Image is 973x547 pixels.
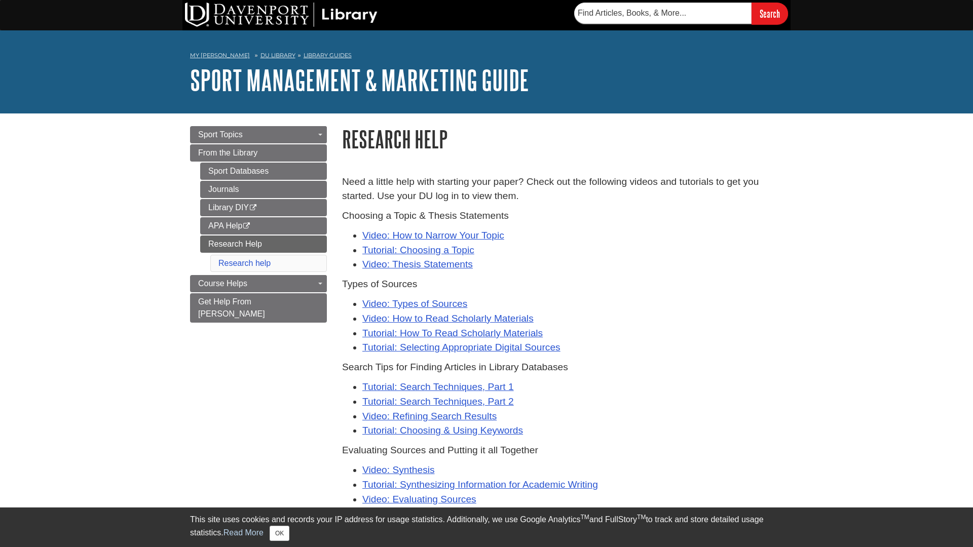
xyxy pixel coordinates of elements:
[362,328,543,338] a: Tutorial: How To Read Scholarly Materials
[190,64,529,96] a: Sport Management & Marketing Guide
[342,175,783,204] p: Need a little help with starting your paper? Check out the following videos and tutorials to get ...
[218,259,271,267] a: Research help
[198,279,247,288] span: Course Helps
[362,313,534,324] a: Video: How to Read Scholarly Materials
[362,411,497,421] a: Video: Refining Search Results
[362,479,598,490] a: Tutorial: Synthesizing Information for Academic Writing
[249,205,257,211] i: This link opens in a new window
[342,277,783,292] p: Types of Sources
[362,396,514,407] a: Tutorial: Search Techniques, Part 2
[362,259,473,269] a: Video: Thesis Statements
[190,126,327,323] div: Guide Page Menu
[304,52,352,59] a: Library Guides
[342,443,783,458] p: Evaluating Sources and Putting it all Together
[362,494,476,504] a: Video: Evaluating Sources
[270,526,289,541] button: Close
[190,51,250,60] a: My [PERSON_NAME]
[580,514,589,521] sup: TM
[185,3,378,27] img: DU Library
[200,181,327,198] a: Journals
[362,342,560,353] a: Tutorial: Selecting Appropriate Digital Sources
[362,464,435,475] a: Video: Synthesis
[362,425,523,436] a: Tutorial: Choosing & Using Keywords
[342,360,783,375] p: Search Tips for Finding Articles in Library Databases
[362,381,514,392] a: Tutorial: Search Techniques, Part 1
[223,528,264,537] a: Read More
[190,126,327,143] a: Sport Topics
[637,514,646,521] sup: TM
[362,298,467,309] a: Video: Types of Sources
[200,236,327,253] a: Research Help
[260,52,295,59] a: DU Library
[362,245,474,255] a: Tutorial: Choosing a Topic
[242,223,251,229] i: This link opens in a new window
[198,148,257,157] span: From the Library
[574,3,752,24] input: Find Articles, Books, & More...
[190,293,327,323] a: Get Help From [PERSON_NAME]
[200,199,327,216] a: Library DIY
[198,130,243,139] span: Sport Topics
[362,230,504,241] a: Video: How to Narrow Your Topic
[752,3,788,24] input: Search
[190,275,327,292] a: Course Helps
[198,297,265,318] span: Get Help From [PERSON_NAME]
[190,144,327,162] a: From the Library
[190,514,783,541] div: This site uses cookies and records your IP address for usage statistics. Additionally, we use Goo...
[200,217,327,235] a: APA Help
[342,209,783,223] p: Choosing a Topic & Thesis Statements
[574,3,788,24] form: Searches DU Library's articles, books, and more
[190,49,783,65] nav: breadcrumb
[342,126,783,152] h1: Research Help
[200,163,327,180] a: Sport Databases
